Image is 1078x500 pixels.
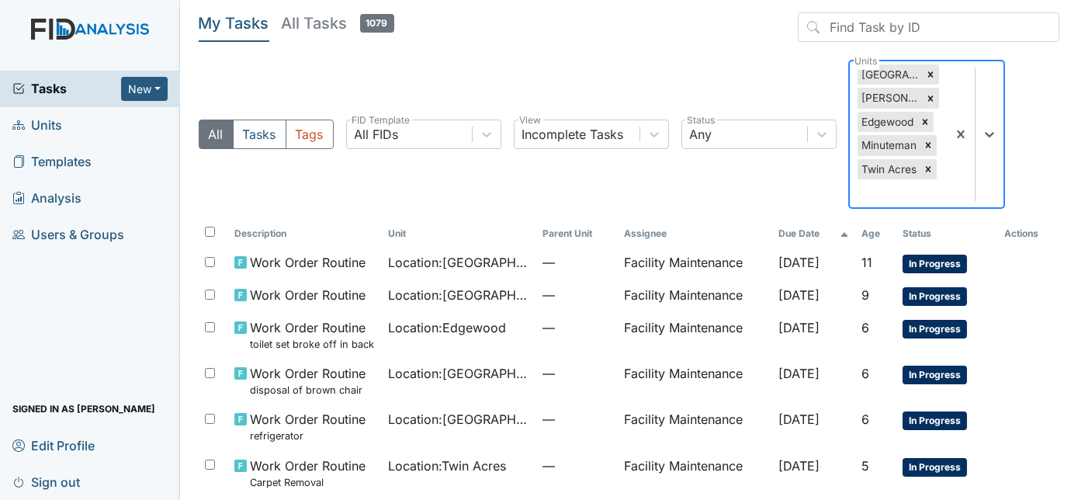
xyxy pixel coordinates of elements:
[542,364,612,383] span: —
[536,220,619,247] th: Toggle SortBy
[618,280,771,312] td: Facility Maintenance
[12,223,124,247] span: Users & Groups
[772,220,855,247] th: Toggle SortBy
[618,404,771,450] td: Facility Maintenance
[858,112,917,132] div: Edgewood
[250,286,366,304] span: Work Order Routine
[388,457,506,475] span: Location : Twin Acres
[282,12,394,34] h5: All Tasks
[250,364,366,398] span: Work Order Routine disposal of brown chair
[861,320,869,335] span: 6
[388,318,506,337] span: Location : Edgewood
[250,337,376,352] small: toilet set broke off in back bathroom
[903,411,967,430] span: In Progress
[903,255,967,273] span: In Progress
[542,410,612,429] span: —
[798,12,1059,42] input: Find Task by ID
[858,159,920,179] div: Twin Acres
[12,397,155,421] span: Signed in as [PERSON_NAME]
[228,220,382,247] th: Toggle SortBy
[903,366,967,384] span: In Progress
[121,77,168,101] button: New
[542,286,612,304] span: —
[778,255,820,270] span: [DATE]
[250,475,366,490] small: Carpet Removal
[778,411,820,427] span: [DATE]
[12,113,62,137] span: Units
[388,410,529,429] span: Location : [GEOGRAPHIC_DATA]
[250,429,366,443] small: refrigerator
[542,318,612,337] span: —
[778,320,820,335] span: [DATE]
[199,120,234,149] button: All
[618,450,771,496] td: Facility Maintenance
[286,120,334,149] button: Tags
[778,366,820,381] span: [DATE]
[12,433,95,457] span: Edit Profile
[858,64,922,85] div: [GEOGRAPHIC_DATA]
[861,411,869,427] span: 6
[388,253,529,272] span: Location : [GEOGRAPHIC_DATA]
[858,135,920,155] div: Minuteman
[903,287,967,306] span: In Progress
[858,88,922,108] div: [PERSON_NAME].
[618,358,771,404] td: Facility Maintenance
[12,186,81,210] span: Analysis
[233,120,286,149] button: Tasks
[12,79,121,98] a: Tasks
[903,458,967,477] span: In Progress
[618,247,771,280] td: Facility Maintenance
[522,125,624,144] div: Incomplete Tasks
[199,120,334,149] div: Type filter
[778,287,820,303] span: [DATE]
[382,220,536,247] th: Toggle SortBy
[778,458,820,474] span: [DATE]
[250,383,366,398] small: disposal of brown chair
[205,227,215,237] input: Toggle All Rows Selected
[618,220,771,247] th: Assignee
[690,125,712,144] div: Any
[250,253,366,272] span: Work Order Routine
[388,364,529,383] span: Location : [GEOGRAPHIC_DATA]
[250,457,366,490] span: Work Order Routine Carpet Removal
[618,312,771,358] td: Facility Maintenance
[998,220,1059,247] th: Actions
[12,470,80,494] span: Sign out
[903,320,967,339] span: In Progress
[855,220,896,247] th: Toggle SortBy
[250,318,376,352] span: Work Order Routine toilet set broke off in back bathroom
[542,253,612,272] span: —
[199,12,269,34] h5: My Tasks
[861,366,869,381] span: 6
[250,410,366,443] span: Work Order Routine refrigerator
[360,14,394,33] span: 1079
[355,125,399,144] div: All FIDs
[388,286,529,304] span: Location : [GEOGRAPHIC_DATA]
[542,457,612,475] span: —
[861,255,872,270] span: 11
[861,287,869,303] span: 9
[861,458,869,474] span: 5
[896,220,998,247] th: Toggle SortBy
[12,150,92,174] span: Templates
